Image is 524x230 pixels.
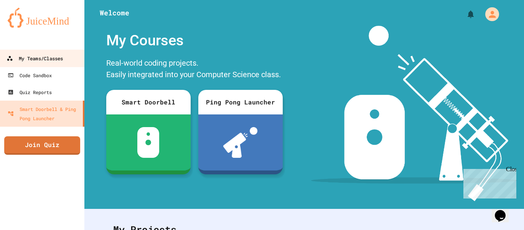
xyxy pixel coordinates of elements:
div: Quiz Reports [8,88,52,97]
div: Ping Pong Launcher [198,90,283,114]
div: Chat with us now!Close [3,3,53,49]
img: banner-image-my-projects.png [311,26,517,201]
a: Join Quiz [4,136,80,155]
img: sdb-white.svg [137,127,159,158]
div: Real-world coding projects. Easily integrated into your Computer Science class. [102,55,287,84]
div: Smart Doorbell & Ping Pong Launcher [8,104,80,123]
div: My Account [477,5,501,23]
img: logo-orange.svg [8,8,77,28]
div: Smart Doorbell [106,90,191,114]
div: My Notifications [452,8,477,21]
div: My Courses [102,26,287,55]
img: ppl-with-ball.png [223,127,257,158]
div: Code Sandbox [8,71,52,80]
div: My Teams/Classes [7,54,63,63]
iframe: chat widget [460,166,516,199]
iframe: chat widget [492,199,516,222]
